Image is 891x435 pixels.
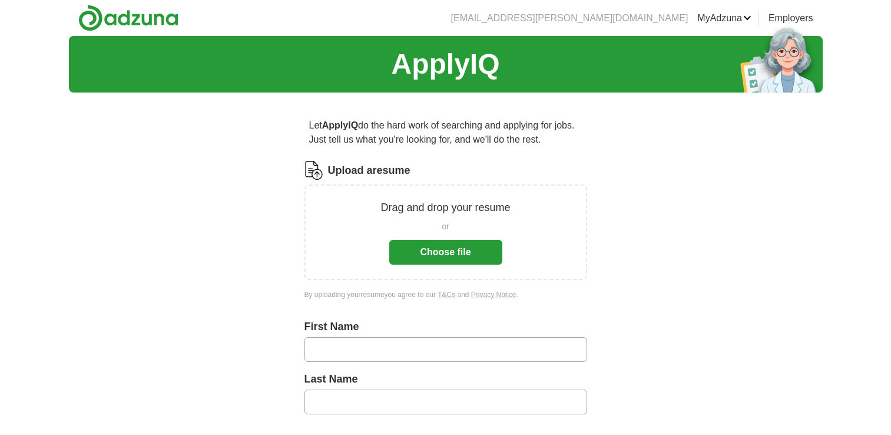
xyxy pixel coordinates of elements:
[442,220,449,233] span: or
[304,319,587,335] label: First Name
[391,43,499,85] h1: ApplyIQ
[304,114,587,151] p: Let do the hard work of searching and applying for jobs. Just tell us what you're looking for, an...
[328,163,410,179] label: Upload a resume
[471,291,516,299] a: Privacy Notice
[451,11,688,25] li: [EMAIL_ADDRESS][PERSON_NAME][DOMAIN_NAME]
[304,289,587,300] div: By uploading your resume you agree to our and .
[697,11,751,25] a: MyAdzuna
[438,291,455,299] a: T&Cs
[304,371,587,387] label: Last Name
[389,240,502,265] button: Choose file
[78,5,178,31] img: Adzuna logo
[304,161,323,180] img: CV Icon
[322,120,358,130] strong: ApplyIQ
[380,200,510,216] p: Drag and drop your resume
[769,11,813,25] a: Employers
